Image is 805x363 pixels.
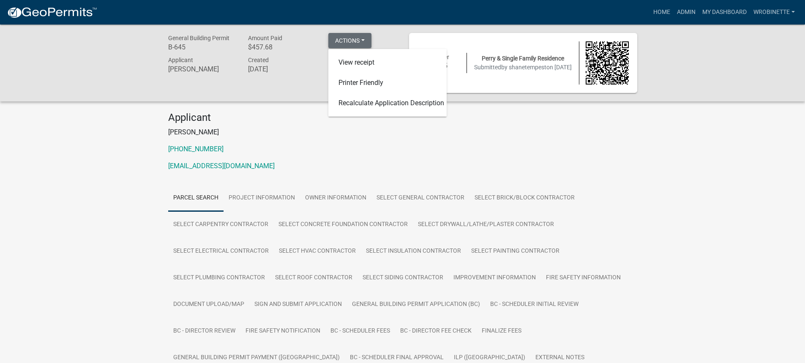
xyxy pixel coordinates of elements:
[168,35,229,41] span: General Building Permit
[674,4,699,20] a: Admin
[248,35,282,41] span: Amount Paid
[357,265,448,292] a: Select Siding contractor
[224,185,300,212] a: Project Information
[273,211,413,238] a: Select Concrete Foundation contractor
[168,318,240,345] a: BC - Director Review
[466,238,565,265] a: Select Painting contractor
[328,33,371,48] button: Actions
[168,145,224,153] a: [PHONE_NUMBER]
[474,64,572,71] span: Submitted on [DATE]
[274,238,361,265] a: Select HVAC Contractor
[168,185,224,212] a: Parcel search
[249,291,347,318] a: Sign and Submit Application
[248,57,269,63] span: Created
[168,112,637,124] h4: Applicant
[328,52,447,73] a: View receipt
[501,64,546,71] span: by shanetempest
[371,185,469,212] a: Select General Contractor
[168,162,275,170] a: [EMAIL_ADDRESS][DOMAIN_NAME]
[750,4,798,20] a: wrobinette
[328,93,447,113] a: Recalculate Application Description
[270,265,357,292] a: Select Roof contractor
[328,49,447,117] div: Actions
[469,185,580,212] a: Select Brick/Block Contractor
[413,211,559,238] a: Select Drywall/Lathe/Plaster contractor
[448,265,541,292] a: Improvement Information
[168,65,236,73] h6: [PERSON_NAME]
[485,291,584,318] a: BC - Scheduler Initial Review
[168,211,273,238] a: Select Carpentry contractor
[168,238,274,265] a: Select Electrical contractor
[586,41,629,85] img: QR code
[168,43,236,51] h6: B-645
[328,73,447,93] a: Printer Friendly
[482,55,564,62] span: Perry & Single Family Residence
[477,318,527,345] a: Finalize Fees
[240,318,325,345] a: Fire Safety Notification
[168,265,270,292] a: Select Plumbing contractor
[699,4,750,20] a: My Dashboard
[168,127,637,137] p: [PERSON_NAME]
[168,57,193,63] span: Applicant
[361,238,466,265] a: Select Insulation contractor
[248,43,316,51] h6: $457.68
[325,318,395,345] a: BC - Scheduler Fees
[248,65,316,73] h6: [DATE]
[300,185,371,212] a: Owner Information
[168,291,249,318] a: Document Upload/Map
[347,291,485,318] a: General Building Permit Application (BC)
[541,265,626,292] a: Fire Safety Information
[395,318,477,345] a: BC - Director Fee Check
[650,4,674,20] a: Home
